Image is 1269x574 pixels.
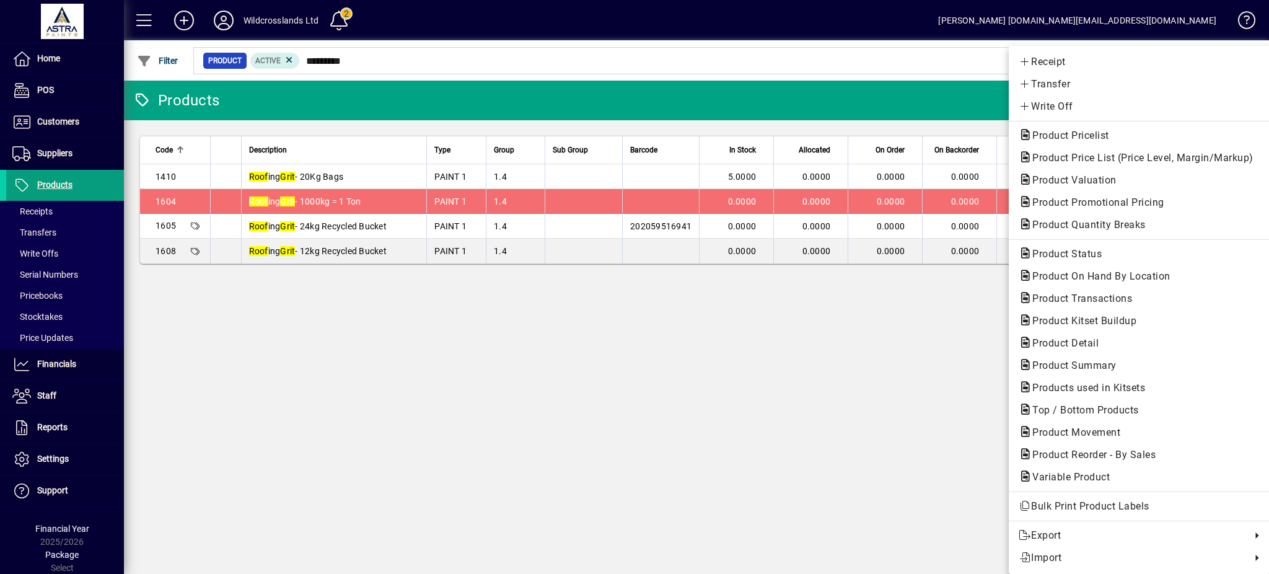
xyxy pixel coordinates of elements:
span: Product On Hand By Location [1019,270,1177,282]
span: Transfer [1019,77,1260,92]
span: Variable Product [1019,471,1116,483]
span: Product Price List (Price Level, Margin/Markup) [1019,152,1260,164]
span: Export [1019,528,1245,543]
span: Product Detail [1019,337,1105,349]
span: Bulk Print Product Labels [1019,499,1260,514]
span: Product Reorder - By Sales [1019,449,1162,461]
span: Product Pricelist [1019,130,1115,141]
span: Product Promotional Pricing [1019,196,1170,208]
span: Product Summary [1019,360,1123,371]
span: Product Quantity Breaks [1019,219,1152,231]
span: Product Movement [1019,426,1126,438]
span: Product Valuation [1019,174,1123,186]
span: Product Status [1019,248,1108,260]
span: Receipt [1019,55,1260,69]
span: Products used in Kitsets [1019,382,1151,394]
span: Product Kitset Buildup [1019,315,1143,327]
span: Import [1019,550,1245,565]
span: Top / Bottom Products [1019,404,1145,416]
span: Write Off [1019,99,1260,114]
span: Product Transactions [1019,293,1138,304]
